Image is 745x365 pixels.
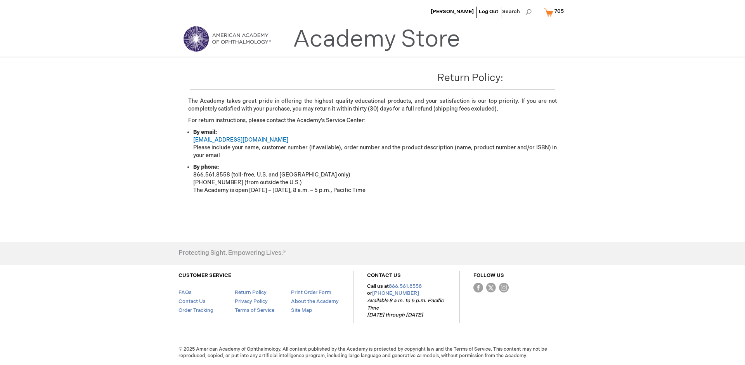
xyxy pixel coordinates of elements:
[193,137,288,143] a: [EMAIL_ADDRESS][DOMAIN_NAME]
[367,298,444,318] em: Available 8 a.m. to 5 p.m. Pacific Time [DATE] through [DATE]
[193,164,219,170] strong: By phone:
[193,129,217,135] strong: By email:
[291,298,339,304] a: About the Academy
[291,307,312,313] a: Site Map
[367,272,401,279] a: CONTACT US
[554,8,564,14] span: 705
[437,72,503,84] span: Return Policy:
[479,9,498,15] a: Log Out
[372,290,419,296] a: [PHONE_NUMBER]
[178,298,206,304] a: Contact Us
[188,97,557,113] p: The Academy takes great pride in offering the highest quality educational products, and your sati...
[542,5,569,19] a: 705
[389,283,422,289] a: 866.561.8558
[178,250,286,257] h4: Protecting Sight. Empowering Lives.®
[193,163,557,194] li: 866.561.8558 (toll-free, U.S. and [GEOGRAPHIC_DATA] only) [PHONE_NUMBER] (from outside the U.S.) ...
[178,307,213,313] a: Order Tracking
[291,289,331,296] a: Print Order Form
[178,289,192,296] a: FAQs
[188,117,557,125] p: For return instructions, please contact the Academy’s Service Center:
[235,307,274,313] a: Terms of Service
[486,283,496,292] img: Twitter
[473,283,483,292] img: Facebook
[499,283,509,292] img: instagram
[193,128,557,159] li: Please include your name, customer number (if available), order number and the product descriptio...
[173,346,572,359] span: © 2025 American Academy of Ophthalmology. All content published by the Academy is protected by co...
[367,283,446,319] p: Call us at or
[178,272,231,279] a: CUSTOMER SERVICE
[502,4,532,19] span: Search
[473,272,504,279] a: FOLLOW US
[431,9,474,15] a: [PERSON_NAME]
[293,26,460,54] a: Academy Store
[235,289,267,296] a: Return Policy
[235,298,268,304] a: Privacy Policy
